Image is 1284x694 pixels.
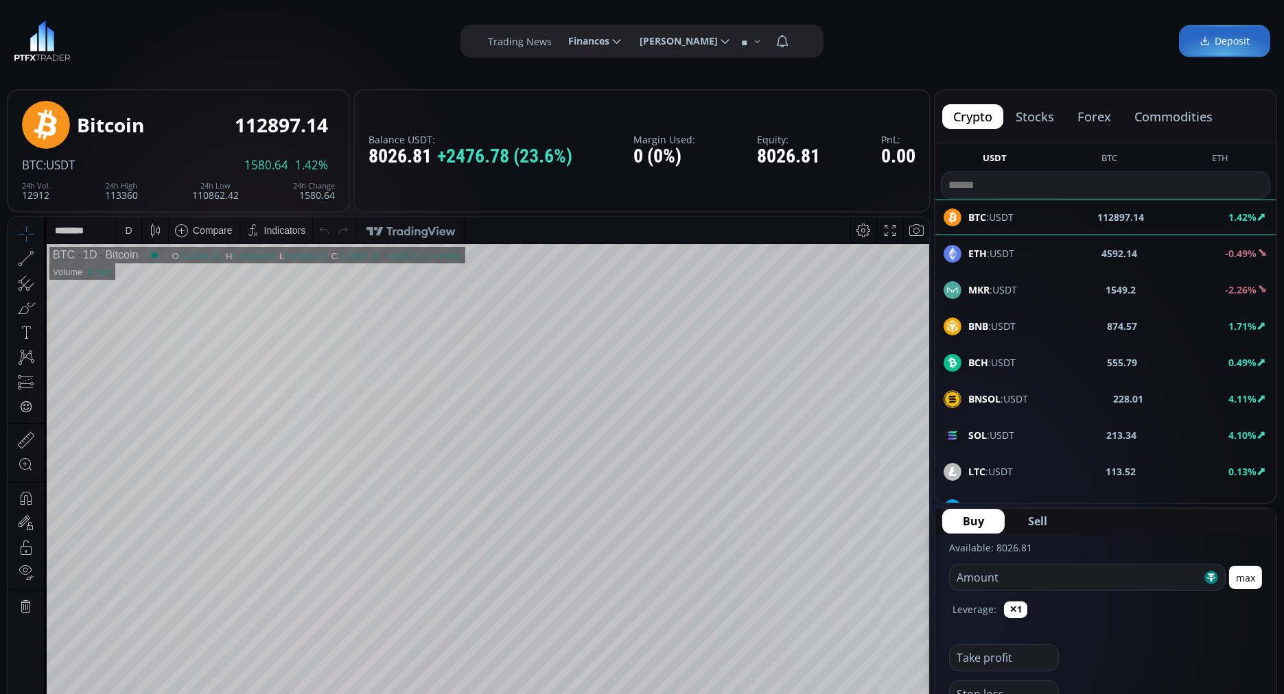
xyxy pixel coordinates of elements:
img: LOGO [14,21,71,62]
button: stocks [1005,104,1065,129]
div: 111262.01 [172,34,213,44]
div: 0.00 [881,146,915,167]
div: 24h Change [293,182,335,190]
span: :USDT [968,355,1016,370]
span: Buy [963,513,984,529]
div: O [163,34,171,44]
b: 874.57 [1107,319,1137,333]
div: 110862.42 [192,182,239,200]
span: +2476.78 (23.6%) [437,146,572,167]
button: forex [1066,104,1122,129]
div: 12912 [22,182,51,200]
button: BTC [1096,152,1123,169]
button: Buy [942,509,1005,534]
b: 113.52 [1106,464,1136,479]
b: BNB [968,320,988,333]
span: [PERSON_NAME] [630,27,718,55]
div: Bitcoin [89,32,130,44]
b: 0.49% [1228,356,1257,369]
label: Margin Used: [633,134,695,145]
b: BNSOL [968,392,1001,405]
button: commodities [1123,104,1224,129]
b: 1.71% [1228,320,1257,333]
b: 4.10% [1228,429,1257,442]
span: :USDT [968,464,1013,479]
b: 213.34 [1106,428,1136,442]
span: 1580.64 [244,159,288,171]
b: 555.79 [1107,355,1137,370]
span: Finances [559,27,609,55]
div: Toggle Log Scale [868,545,891,571]
b: 228.01 [1113,392,1143,406]
div: Toggle Percentage [849,545,868,571]
button: USDT [977,152,1012,169]
div: Compare [185,8,224,19]
button: 12:08:49 (UTC) [760,545,836,571]
button: ✕1 [1004,601,1027,618]
b: ETH [968,247,987,260]
div: 24h High [105,182,138,190]
div: H [218,34,224,44]
div: Indicators [256,8,298,19]
div: 112897.13 [330,34,372,44]
label: Trading News [488,34,552,49]
b: 23.89 [1110,501,1134,515]
label: Balance USDT: [369,134,572,145]
div: C [323,34,330,44]
span: BTC [22,157,43,173]
span: Sell [1028,513,1047,529]
b: -0.49% [1225,247,1257,260]
button: Sell [1007,509,1068,534]
span: :USDT [968,246,1014,261]
b: SOL [968,429,987,442]
div: 110862.42 [277,34,318,44]
label: Available: 8026.81 [949,541,1032,554]
div: 1m [112,552,125,563]
label: PnL: [881,134,915,145]
button: crypto [942,104,1003,129]
b: 0.13% [1228,465,1257,478]
b: 1549.2 [1106,283,1136,297]
label: Equity: [757,134,820,145]
div: Go to [184,545,206,571]
span: 12:08:49 (UTC) [765,552,831,563]
b: -1.93% [1225,501,1257,514]
div: 1d [155,552,166,563]
div: 3m [89,552,102,563]
b: BCH [968,356,988,369]
div: 113360 [105,182,138,200]
span: 1.42% [295,159,328,171]
a: Deposit [1179,25,1270,58]
div: 5y [49,552,60,563]
button: max [1229,566,1262,589]
span: :USDT [968,283,1017,297]
div: Hide Drawings Toolbar [32,512,38,531]
span: :USDT [968,319,1016,333]
b: -2.26% [1225,283,1257,296]
span: :USDT [43,157,75,173]
div: Market open [140,32,152,44]
div: 113360.00 [224,34,266,44]
span: :USDT [968,392,1028,406]
b: 4592.14 [1102,246,1138,261]
b: 4.11% [1228,392,1257,405]
label: Leverage: [953,602,996,617]
div: Toggle Auto Scale [891,545,919,571]
b: LINK [968,501,991,514]
div: auto [896,552,914,563]
div: 5d [135,552,146,563]
div: 1580.64 [293,182,335,200]
div: +1635.12 (+1.47%) [376,34,452,44]
div: 8026.81 [369,146,572,167]
div: 5.14K [80,49,103,60]
div: log [873,552,886,563]
div:  [12,183,23,196]
b: LTC [968,465,985,478]
span: :USDT [968,428,1014,442]
div: D [117,8,124,19]
div: 112897.14 [235,115,328,136]
b: MKR [968,283,990,296]
span: :USDT [968,501,1018,515]
div: Bitcoin [77,115,144,136]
